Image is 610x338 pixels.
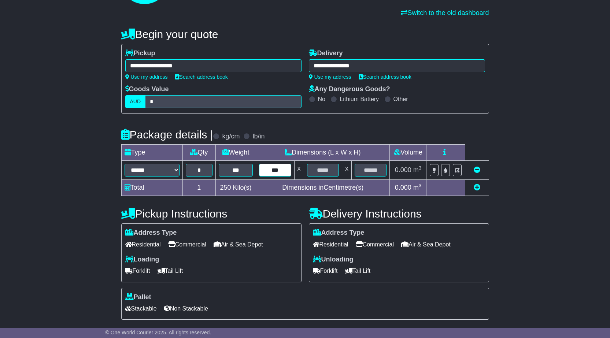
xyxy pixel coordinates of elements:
span: Residential [125,239,161,250]
td: Dimensions (L x W x H) [256,145,390,161]
td: x [342,161,351,180]
td: Kilo(s) [216,180,256,196]
sup: 3 [419,165,422,171]
label: No [318,96,325,103]
label: Pallet [125,293,151,301]
label: Delivery [309,49,343,57]
label: lb/in [252,133,265,141]
td: Total [121,180,182,196]
span: Residential [313,239,348,250]
a: Search address book [359,74,411,80]
h4: Begin your quote [121,28,489,40]
td: 1 [182,180,216,196]
label: Other [393,96,408,103]
span: m [413,166,422,174]
span: Forklift [313,265,338,276]
td: Type [121,145,182,161]
td: x [294,161,304,180]
label: Any Dangerous Goods? [309,85,390,93]
label: Unloading [313,256,354,264]
a: Switch to the old dashboard [401,9,489,16]
a: Add new item [474,184,480,191]
label: Pickup [125,49,155,57]
h4: Pickup Instructions [121,208,302,220]
span: Air & Sea Depot [401,239,451,250]
span: m [413,184,422,191]
label: Address Type [313,229,365,237]
span: © One World Courier 2025. All rights reserved. [106,330,211,335]
td: Qty [182,145,216,161]
a: Search address book [175,74,228,80]
td: Weight [216,145,256,161]
h4: Delivery Instructions [309,208,489,220]
span: Forklift [125,265,150,276]
label: kg/cm [222,133,240,141]
span: 0.000 [395,184,411,191]
td: Dimensions in Centimetre(s) [256,180,390,196]
span: Commercial [168,239,206,250]
td: Volume [390,145,426,161]
a: Remove this item [474,166,480,174]
span: 250 [220,184,231,191]
label: Address Type [125,229,177,237]
span: Tail Lift [345,265,371,276]
label: Goods Value [125,85,169,93]
span: 0.000 [395,166,411,174]
span: Tail Lift [158,265,183,276]
span: Air & Sea Depot [214,239,263,250]
a: Use my address [309,74,351,80]
label: AUD [125,95,146,108]
a: Use my address [125,74,168,80]
h4: Package details | [121,129,213,141]
sup: 3 [419,183,422,188]
label: Lithium Battery [340,96,379,103]
span: Commercial [356,239,394,250]
span: Stackable [125,303,157,314]
span: Non Stackable [164,303,208,314]
label: Loading [125,256,159,264]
